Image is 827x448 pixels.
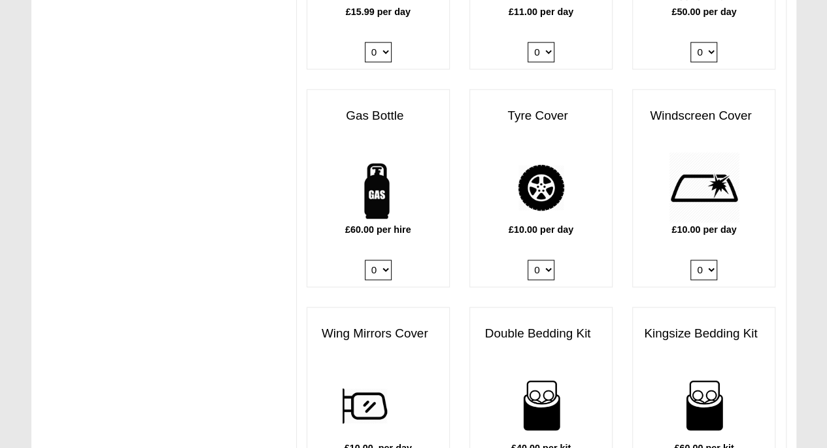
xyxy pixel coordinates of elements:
img: bedding-for-two.png [668,370,739,441]
img: bedding-for-two.png [505,370,577,441]
img: tyre.png [505,152,577,223]
b: £11.00 per day [509,7,573,17]
b: £15.99 per day [346,7,411,17]
h3: Windscreen Cover [633,103,775,129]
img: gas-bottle.png [343,152,414,223]
img: windscreen.png [668,152,739,223]
b: £10.00 per day [509,224,573,235]
h3: Double Bedding Kit [470,320,612,347]
b: £60.00 per hire [345,224,411,235]
h3: Gas Bottle [307,103,449,129]
h3: Wing Mirrors Cover [307,320,449,347]
img: wing.png [343,370,414,441]
b: £10.00 per day [671,224,736,235]
h3: Kingsize Bedding Kit [633,320,775,347]
h3: Tyre Cover [470,103,612,129]
b: £50.00 per day [671,7,736,17]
